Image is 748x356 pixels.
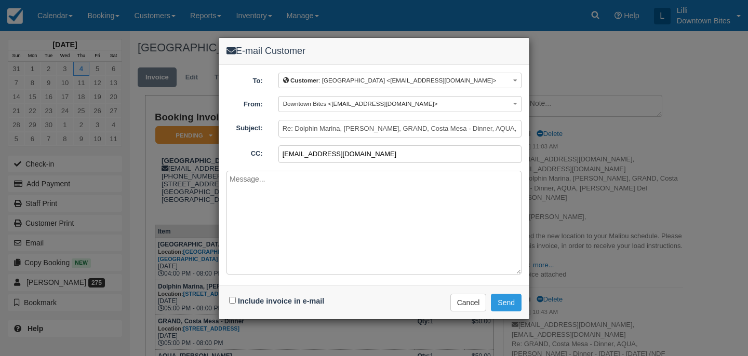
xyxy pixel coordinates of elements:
[219,145,271,159] label: CC:
[219,73,271,86] label: To:
[219,120,271,133] label: Subject:
[238,297,324,305] label: Include invoice in e-mail
[450,294,487,311] button: Cancel
[283,100,438,107] span: Downtown Bites <[EMAIL_ADDRESS][DOMAIN_NAME]>
[290,77,318,84] b: Customer
[278,73,522,89] button: Customer: [GEOGRAPHIC_DATA] <[EMAIL_ADDRESS][DOMAIN_NAME]>
[278,96,522,112] button: Downtown Bites <[EMAIL_ADDRESS][DOMAIN_NAME]>
[226,46,522,57] h4: E-mail Customer
[491,294,522,311] button: Send
[283,77,497,84] span: : [GEOGRAPHIC_DATA] <[EMAIL_ADDRESS][DOMAIN_NAME]>
[219,96,271,109] label: From:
